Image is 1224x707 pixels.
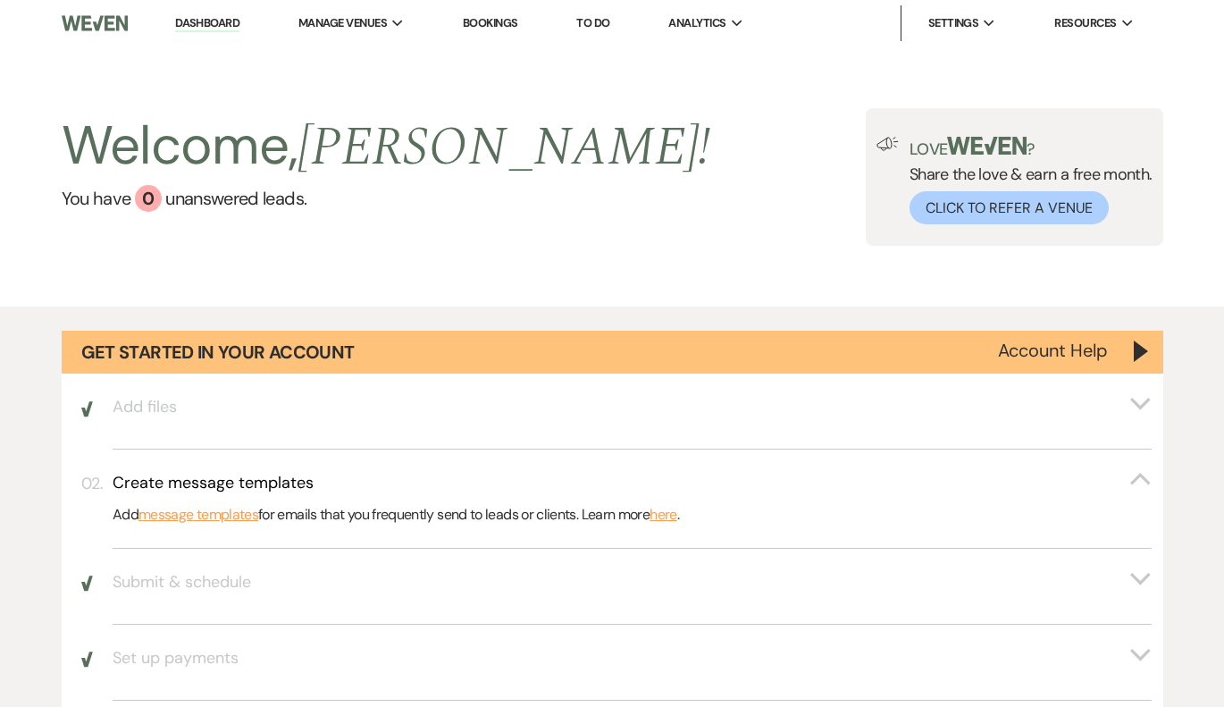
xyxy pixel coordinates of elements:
div: 0 [135,185,162,212]
a: To Do [576,15,609,30]
h3: Submit & schedule [113,571,251,593]
p: Love ? [910,137,1153,157]
span: [PERSON_NAME] ! [298,106,710,189]
a: here [650,503,676,526]
h1: Get Started in Your Account [81,340,355,365]
span: Settings [928,14,979,32]
a: Dashboard [175,15,239,32]
h3: Add files [113,396,177,418]
a: Bookings [463,15,518,30]
button: Set up payments [113,647,1152,669]
button: Account Help [998,341,1108,359]
span: Manage Venues [298,14,387,32]
img: loud-speaker-illustration.svg [876,137,899,151]
p: Add for emails that you frequently send to leads or clients. Learn more . [113,503,1152,526]
button: Submit & schedule [113,571,1152,593]
button: Add files [113,396,1152,418]
h2: Welcome, [62,108,711,185]
div: Share the love & earn a free month. [899,137,1153,224]
button: Click to Refer a Venue [910,191,1109,224]
button: Create message templates [113,472,1152,494]
a: message templates [138,503,258,526]
img: Weven Logo [62,4,129,42]
span: Resources [1054,14,1116,32]
img: weven-logo-green.svg [947,137,1027,155]
h3: Set up payments [113,647,239,669]
a: You have 0 unanswered leads. [62,185,711,212]
span: Analytics [668,14,725,32]
h3: Create message templates [113,472,314,494]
